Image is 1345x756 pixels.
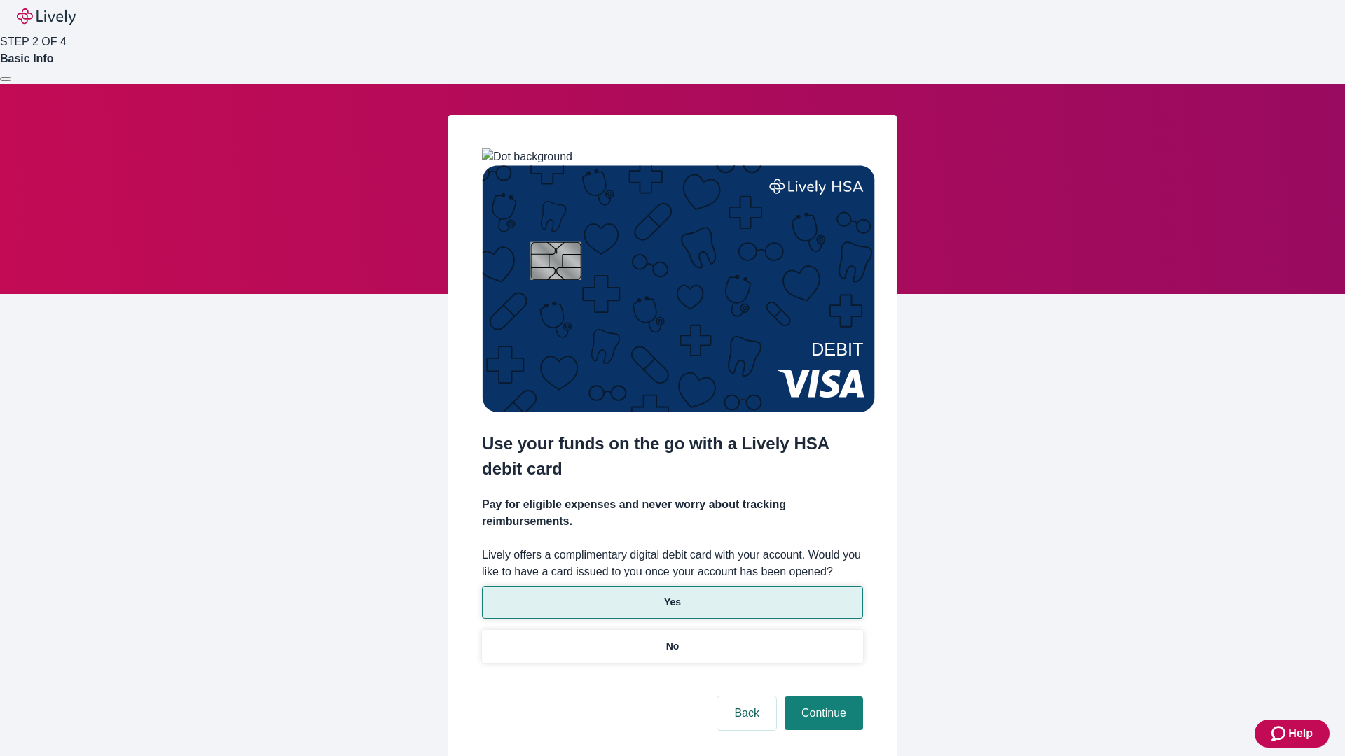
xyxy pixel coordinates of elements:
[17,8,76,25] img: Lively
[482,496,863,530] h4: Pay for eligible expenses and never worry about tracking reimbursements.
[1288,725,1313,742] span: Help
[482,148,572,165] img: Dot background
[482,586,863,619] button: Yes
[785,696,863,730] button: Continue
[717,696,776,730] button: Back
[664,595,681,610] p: Yes
[482,165,875,412] img: Debit card
[1271,725,1288,742] svg: Zendesk support icon
[666,639,680,654] p: No
[482,431,863,482] h2: Use your funds on the go with a Lively HSA debit card
[1255,720,1330,748] button: Zendesk support iconHelp
[482,547,863,580] label: Lively offers a complimentary digital debit card with your account. Would you like to have a card...
[482,630,863,663] button: No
